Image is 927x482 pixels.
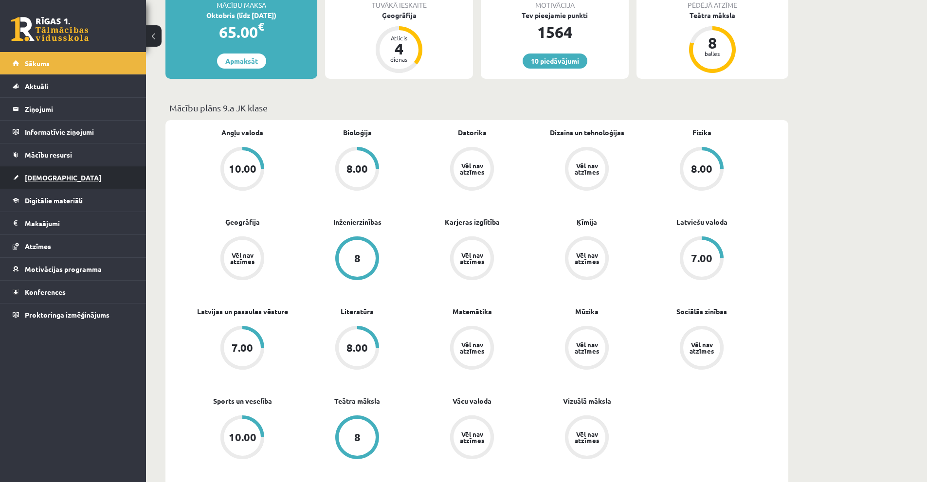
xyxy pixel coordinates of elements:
a: 7.00 [185,326,300,372]
div: 8 [354,253,361,264]
div: 8 [698,35,727,51]
div: Teātra māksla [636,10,788,20]
div: Vēl nav atzīmes [229,252,256,265]
a: Teātra māksla [334,396,380,406]
a: Vēl nav atzīmes [185,236,300,282]
a: Bioloģija [343,127,372,138]
div: 8.00 [346,163,368,174]
a: Fizika [692,127,711,138]
a: Vēl nav atzīmes [415,326,529,372]
span: € [258,19,264,34]
div: 8.00 [691,163,712,174]
a: Teātra māksla 8 balles [636,10,788,74]
a: 8.00 [300,147,415,193]
a: Matemātika [453,306,492,317]
a: Ķīmija [577,217,597,227]
a: 10.00 [185,147,300,193]
a: 8 [300,415,415,461]
a: Literatūra [341,306,374,317]
a: 10 piedāvājumi [523,54,587,69]
a: Latvijas un pasaules vēsture [197,306,288,317]
span: Aktuāli [25,82,48,90]
div: balles [698,51,727,56]
a: Vēl nav atzīmes [529,236,644,282]
div: Vēl nav atzīmes [458,252,486,265]
a: Sociālās zinības [676,306,727,317]
div: Ģeogrāfija [325,10,473,20]
legend: Maksājumi [25,212,134,234]
div: Vēl nav atzīmes [573,252,600,265]
a: 7.00 [644,236,759,282]
div: Vēl nav atzīmes [573,341,600,354]
a: Vēl nav atzīmes [644,326,759,372]
a: Latviešu valoda [676,217,727,227]
div: Tev pieejamie punkti [481,10,629,20]
div: 10.00 [229,163,256,174]
span: Sākums [25,59,50,68]
a: Vēl nav atzīmes [529,415,644,461]
div: 10.00 [229,432,256,443]
a: [DEMOGRAPHIC_DATA] [13,166,134,189]
a: 8.00 [300,326,415,372]
div: Atlicis [384,35,414,41]
a: Vācu valoda [453,396,491,406]
a: Apmaksāt [217,54,266,69]
a: Vēl nav atzīmes [415,415,529,461]
div: Vēl nav atzīmes [573,162,600,175]
a: Aktuāli [13,75,134,97]
a: Inženierzinības [333,217,382,227]
div: Vēl nav atzīmes [458,341,486,354]
span: [DEMOGRAPHIC_DATA] [25,173,101,182]
a: Ziņojumi [13,98,134,120]
a: Vēl nav atzīmes [529,326,644,372]
span: Atzīmes [25,242,51,250]
div: dienas [384,56,414,62]
div: 1564 [481,20,629,44]
span: Digitālie materiāli [25,196,83,205]
div: 65.00 [165,20,317,44]
div: Oktobris (līdz [DATE]) [165,10,317,20]
div: 7.00 [232,342,253,353]
span: Mācību resursi [25,150,72,159]
legend: Informatīvie ziņojumi [25,121,134,143]
span: Konferences [25,287,66,296]
a: 8.00 [644,147,759,193]
div: Vēl nav atzīmes [573,431,600,444]
a: Mācību resursi [13,143,134,166]
p: Mācību plāns 9.a JK klase [169,101,784,114]
a: Vēl nav atzīmes [415,147,529,193]
a: Vēl nav atzīmes [529,147,644,193]
legend: Ziņojumi [25,98,134,120]
a: Maksājumi [13,212,134,234]
div: Vēl nav atzīmes [458,431,486,444]
a: Dizains un tehnoloģijas [550,127,624,138]
a: Vizuālā māksla [563,396,611,406]
div: 7.00 [691,253,712,264]
a: Informatīvie ziņojumi [13,121,134,143]
a: Vēl nav atzīmes [415,236,529,282]
a: 8 [300,236,415,282]
div: Vēl nav atzīmes [688,341,715,354]
a: Ģeogrāfija [225,217,260,227]
a: Datorika [458,127,487,138]
a: Proktoringa izmēģinājums [13,303,134,326]
a: Rīgas 1. Tālmācības vidusskola [11,17,89,41]
a: Ģeogrāfija Atlicis 4 dienas [325,10,473,74]
a: Digitālie materiāli [13,189,134,212]
a: Angļu valoda [221,127,263,138]
span: Proktoringa izmēģinājums [25,310,109,319]
a: 10.00 [185,415,300,461]
a: Karjeras izglītība [445,217,500,227]
a: Sports un veselība [213,396,272,406]
div: 8 [354,432,361,443]
span: Motivācijas programma [25,265,102,273]
div: Vēl nav atzīmes [458,162,486,175]
a: Atzīmes [13,235,134,257]
div: 4 [384,41,414,56]
a: Motivācijas programma [13,258,134,280]
a: Sākums [13,52,134,74]
a: Mūzika [575,306,599,317]
a: Konferences [13,281,134,303]
div: 8.00 [346,342,368,353]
